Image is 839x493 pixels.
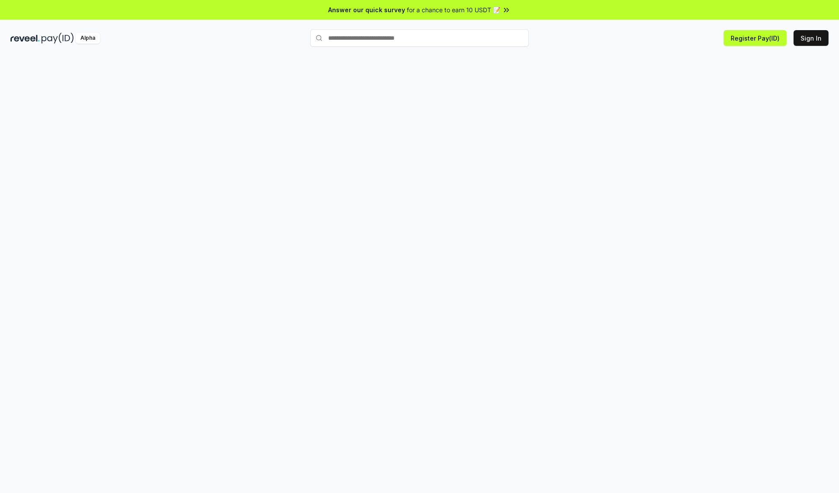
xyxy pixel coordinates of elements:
img: reveel_dark [10,33,40,44]
img: pay_id [42,33,74,44]
span: Answer our quick survey [328,5,405,14]
button: Register Pay(ID) [724,30,787,46]
button: Sign In [794,30,829,46]
div: Alpha [76,33,100,44]
span: for a chance to earn 10 USDT 📝 [407,5,500,14]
